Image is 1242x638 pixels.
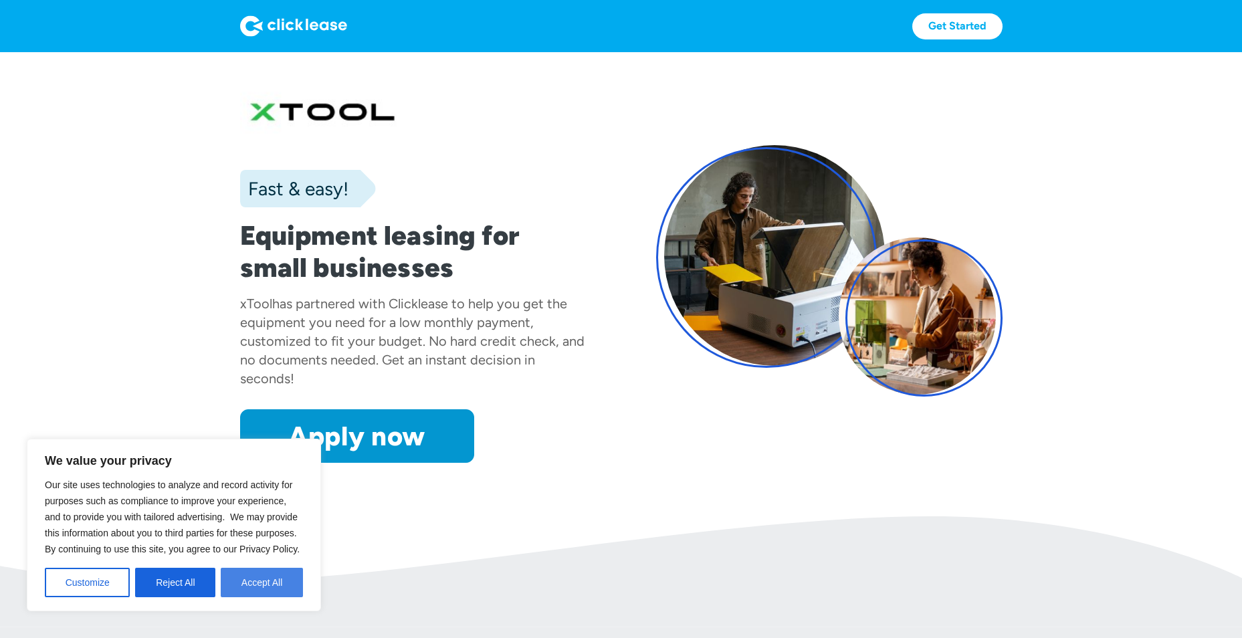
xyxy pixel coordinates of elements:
[45,480,300,554] span: Our site uses technologies to analyze and record activity for purposes such as compliance to impr...
[45,568,130,597] button: Customize
[240,219,587,284] h1: Equipment leasing for small businesses
[240,15,347,37] img: Logo
[240,175,348,202] div: Fast & easy!
[221,568,303,597] button: Accept All
[27,439,321,611] div: We value your privacy
[240,296,272,312] div: xTool
[45,453,303,469] p: We value your privacy
[240,296,585,387] div: has partnered with Clicklease to help you get the equipment you need for a low monthly payment, c...
[240,409,474,463] a: Apply now
[912,13,1003,39] a: Get Started
[135,568,215,597] button: Reject All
